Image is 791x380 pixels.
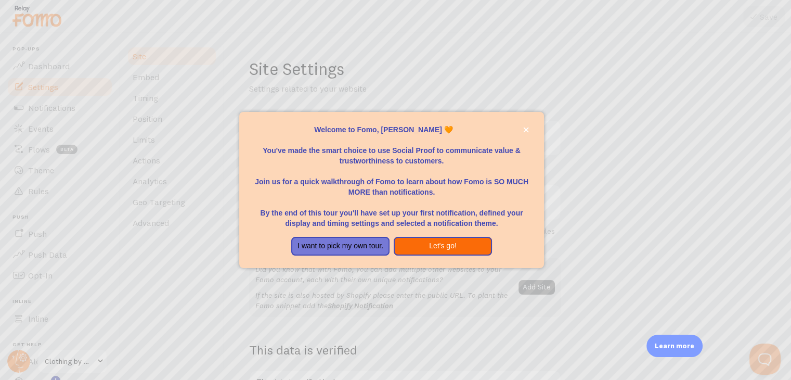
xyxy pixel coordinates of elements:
p: Join us for a quick walkthrough of Fomo to learn about how Fomo is SO MUCH MORE than notifications. [252,166,531,197]
button: close, [521,124,531,135]
div: Welcome to Fomo, Muskan Shahzad 🧡You&amp;#39;ve made the smart choice to use Social Proof to comm... [239,112,544,268]
p: Welcome to Fomo, [PERSON_NAME] 🧡 [252,124,531,135]
p: Learn more [655,341,694,351]
div: Learn more [646,335,703,357]
p: You've made the smart choice to use Social Proof to communicate value & trustworthiness to custom... [252,135,531,166]
button: I want to pick my own tour. [291,237,390,256]
button: Let's go! [394,237,492,256]
p: By the end of this tour you'll have set up your first notification, defined your display and timi... [252,197,531,229]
